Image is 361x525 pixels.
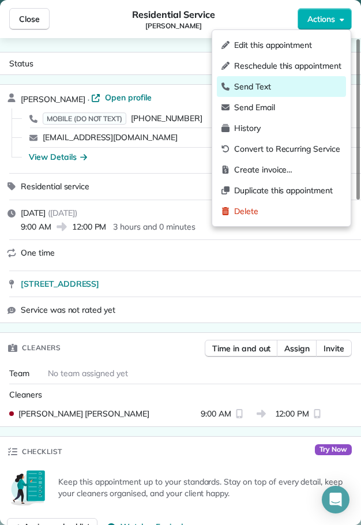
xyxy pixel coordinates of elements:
[21,181,89,192] span: Residential service
[21,208,46,218] span: [DATE]
[22,446,62,457] span: Checklist
[132,7,215,21] span: Residential Service
[234,39,341,51] span: Edit this appointment
[21,94,85,104] span: [PERSON_NAME]
[145,21,202,31] span: [PERSON_NAME]
[234,60,341,72] span: Reschedule this appointment
[316,340,352,357] button: Invite
[315,444,352,456] span: Try Now
[234,164,341,175] span: Create invoice…
[43,132,178,142] a: [EMAIL_ADDRESS][DOMAIN_NAME]
[72,221,107,232] span: 12:00 PM
[201,408,231,419] span: 9:00 AM
[234,185,341,196] span: Duplicate this appointment
[29,151,87,163] button: View Details
[234,102,341,113] span: Send Email
[21,304,115,316] span: Service was not rated yet
[48,368,128,378] span: No team assigned yet
[22,342,61,354] span: Cleaners
[234,122,341,134] span: History
[234,81,341,92] span: Send Text
[9,389,42,400] span: Cleaners
[43,112,126,125] span: MOBILE (DO NOT TEXT)
[131,113,202,123] span: [PHONE_NUMBER]
[284,343,310,354] span: Assign
[21,221,51,232] span: 9:00 AM
[234,205,341,217] span: Delete
[275,408,310,419] span: 12:00 PM
[21,247,55,258] span: One time
[234,143,341,155] span: Convert to Recurring Service
[205,340,278,357] button: Time in and out
[48,208,77,218] span: ( [DATE] )
[19,13,40,25] span: Close
[91,92,152,103] a: Open profile
[85,95,92,104] span: ·
[18,408,149,419] span: [PERSON_NAME] [PERSON_NAME]
[21,278,99,290] span: [STREET_ADDRESS]
[277,340,317,357] button: Assign
[9,368,29,378] span: Team
[212,343,270,354] span: Time in and out
[21,278,354,290] a: [STREET_ADDRESS]
[307,13,335,25] span: Actions
[105,92,152,103] span: Open profile
[58,476,354,499] p: Keep this appointment up to your standards. Stay on top of every detail, keep your cleaners organ...
[324,343,344,354] span: Invite
[9,8,50,30] button: Close
[43,112,202,124] a: MOBILE (DO NOT TEXT)[PHONE_NUMBER]
[322,486,349,513] div: Open Intercom Messenger
[113,221,195,232] p: 3 hours and 0 minutes
[9,58,33,69] span: Status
